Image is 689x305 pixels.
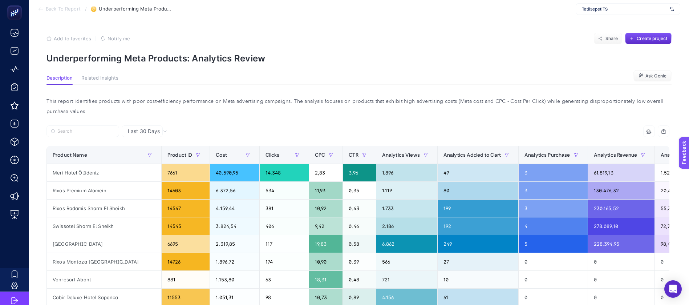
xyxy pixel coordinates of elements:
[343,217,376,235] div: 0,46
[309,164,343,181] div: 2,83
[216,152,227,158] span: Cost
[4,2,28,8] span: Feedback
[210,164,259,181] div: 40.590,95
[343,235,376,253] div: 0,58
[162,217,210,235] div: 14545
[438,217,518,235] div: 192
[438,200,518,217] div: 199
[582,6,667,12] span: TatilsepetiTS
[588,217,654,235] div: 278.089,10
[162,253,210,270] div: 14726
[443,152,501,158] span: Analytics Added to Cart
[376,271,437,288] div: 721
[382,152,420,158] span: Analytics Views
[645,73,666,79] span: Ask Genie
[519,271,588,288] div: 0
[41,96,675,117] div: This report identifies products with poor cost-efficiency performance on Meta advertising campaig...
[309,200,343,217] div: 10,92
[260,253,309,270] div: 174
[343,182,376,199] div: 0,35
[605,36,618,41] span: Share
[376,253,437,270] div: 566
[349,152,358,158] span: CTR
[309,235,343,253] div: 19,83
[210,200,259,217] div: 4.159,44
[81,75,118,85] button: Related Insights
[519,235,588,253] div: 5
[309,217,343,235] div: 9,42
[108,36,130,41] span: Notify me
[309,271,343,288] div: 18,31
[46,6,81,12] span: Back To Report
[625,33,672,44] button: Create project
[309,182,343,199] div: 11,93
[81,75,118,81] span: Related Insights
[47,253,161,270] div: Rixos Montaza [GEOGRAPHIC_DATA]
[438,182,518,199] div: 80
[162,164,210,181] div: 7661
[47,235,161,253] div: [GEOGRAPHIC_DATA]
[128,128,160,135] span: Last 30 Days
[99,6,171,12] span: Underperforming Meta Products: Analytics Review
[260,164,309,181] div: 14.348
[210,271,259,288] div: 1.153,80
[343,200,376,217] div: 0,43
[53,152,87,158] span: Product Name
[524,152,570,158] span: Analytics Purchase
[266,152,280,158] span: Clicks
[46,53,672,64] p: Underperforming Meta Products: Analytics Review
[637,36,667,41] span: Create project
[438,164,518,181] div: 49
[376,200,437,217] div: 1.733
[85,6,87,12] span: /
[519,164,588,181] div: 3
[519,182,588,199] div: 3
[167,152,192,158] span: Product ID
[519,217,588,235] div: 4
[210,235,259,253] div: 2.319,85
[47,271,161,288] div: Vonresort Abant
[588,200,654,217] div: 230.165,52
[260,182,309,199] div: 534
[47,200,161,217] div: Rixos Radamis Sharm El Sheikh
[162,235,210,253] div: 6695
[315,152,325,158] span: CPC
[376,217,437,235] div: 2.186
[57,129,115,134] input: Search
[343,271,376,288] div: 0,48
[438,271,518,288] div: 10
[670,5,674,13] img: svg%3e
[594,33,622,44] button: Share
[162,182,210,199] div: 14603
[588,182,654,199] div: 130.476,32
[210,182,259,199] div: 6.372,56
[47,182,161,199] div: Rixos Premium Alamein
[260,235,309,253] div: 117
[588,253,654,270] div: 0
[100,36,130,41] button: Notify me
[260,271,309,288] div: 63
[210,217,259,235] div: 3.824,54
[210,253,259,270] div: 1.896,72
[438,235,518,253] div: 249
[376,182,437,199] div: 1.119
[343,164,376,181] div: 3,96
[588,164,654,181] div: 61.819,13
[588,271,654,288] div: 0
[376,164,437,181] div: 1.896
[260,200,309,217] div: 381
[664,280,682,298] div: Open Intercom Messenger
[438,253,518,270] div: 27
[594,152,637,158] span: Analytics Revenue
[343,253,376,270] div: 0,39
[162,200,210,217] div: 14547
[47,217,161,235] div: Swissotel Sharm El Sheikh
[588,235,654,253] div: 228.394,95
[309,253,343,270] div: 10,90
[519,253,588,270] div: 0
[633,70,672,82] button: Ask Genie
[519,200,588,217] div: 3
[46,36,91,41] button: Add to favorites
[260,217,309,235] div: 406
[54,36,91,41] span: Add to favorites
